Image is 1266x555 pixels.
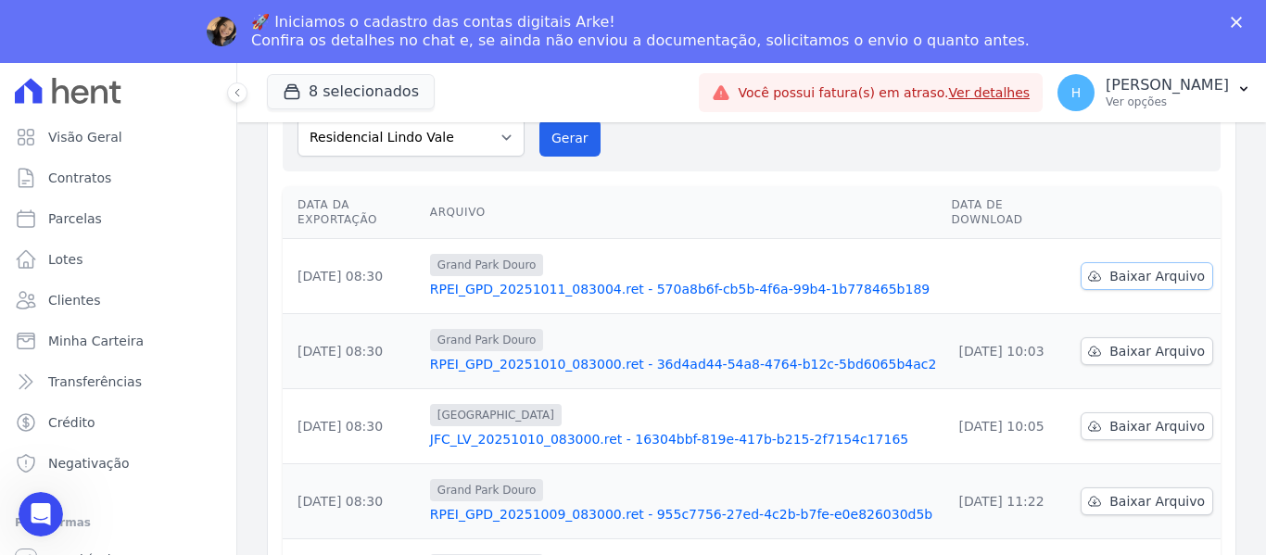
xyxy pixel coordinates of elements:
div: Fechar [1231,17,1249,28]
th: Data da Exportação [283,186,423,239]
td: [DATE] 08:30 [283,314,423,389]
td: [DATE] 08:30 [283,389,423,464]
a: RPEI_GPD_20251011_083004.ret - 570a8b6f-cb5b-4f6a-99b4-1b778465b189 [430,280,937,298]
td: [DATE] 10:03 [943,314,1073,389]
a: Transferências [7,363,229,400]
button: 8 selecionados [267,74,435,109]
a: Baixar Arquivo [1081,487,1213,515]
a: Visão Geral [7,119,229,156]
td: [DATE] 08:30 [283,239,423,314]
img: Profile image for Adriane [207,17,236,46]
button: H [PERSON_NAME] Ver opções [1043,67,1266,119]
th: Arquivo [423,186,944,239]
td: [DATE] 08:30 [283,464,423,539]
span: Baixar Arquivo [1109,267,1205,285]
span: Grand Park Douro [430,329,544,351]
span: H [1071,86,1082,99]
div: Plataformas [15,511,222,534]
span: Visão Geral [48,128,122,146]
a: Crédito [7,404,229,441]
span: Crédito [48,413,95,432]
a: Negativação [7,445,229,482]
th: Data de Download [943,186,1073,239]
span: Clientes [48,291,100,309]
span: Parcelas [48,209,102,228]
a: Parcelas [7,200,229,237]
td: [DATE] 11:22 [943,464,1073,539]
span: Baixar Arquivo [1109,342,1205,360]
a: Ver detalhes [949,85,1031,100]
span: Você possui fatura(s) em atraso. [738,83,1030,103]
a: Baixar Arquivo [1081,412,1213,440]
a: Minha Carteira [7,322,229,359]
span: Negativação [48,454,130,473]
iframe: Intercom live chat [19,492,63,536]
a: Baixar Arquivo [1081,337,1213,365]
button: Gerar [539,120,601,157]
td: [DATE] 10:05 [943,389,1073,464]
a: Lotes [7,241,229,278]
span: Minha Carteira [48,332,144,350]
a: JFC_LV_20251010_083000.ret - 16304bbf-819e-417b-b215-2f7154c17165 [430,430,937,448]
span: Baixar Arquivo [1109,492,1205,511]
a: Contratos [7,159,229,196]
span: [GEOGRAPHIC_DATA] [430,404,562,426]
p: Ver opções [1106,95,1229,109]
a: Clientes [7,282,229,319]
a: RPEI_GPD_20251010_083000.ret - 36d4ad44-54a8-4764-b12c-5bd6065b4ac2 [430,355,937,373]
span: Lotes [48,250,83,269]
span: Baixar Arquivo [1109,417,1205,435]
p: [PERSON_NAME] [1106,76,1229,95]
div: 🚀 Iniciamos o cadastro das contas digitais Arke! Confira os detalhes no chat e, se ainda não envi... [251,13,1030,50]
span: Transferências [48,372,142,391]
a: RPEI_GPD_20251009_083000.ret - 955c7756-27ed-4c2b-b7fe-e0e826030d5b [430,505,937,523]
span: Grand Park Douro [430,254,544,276]
a: Baixar Arquivo [1081,262,1213,290]
span: Grand Park Douro [430,479,544,501]
span: Contratos [48,169,111,187]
